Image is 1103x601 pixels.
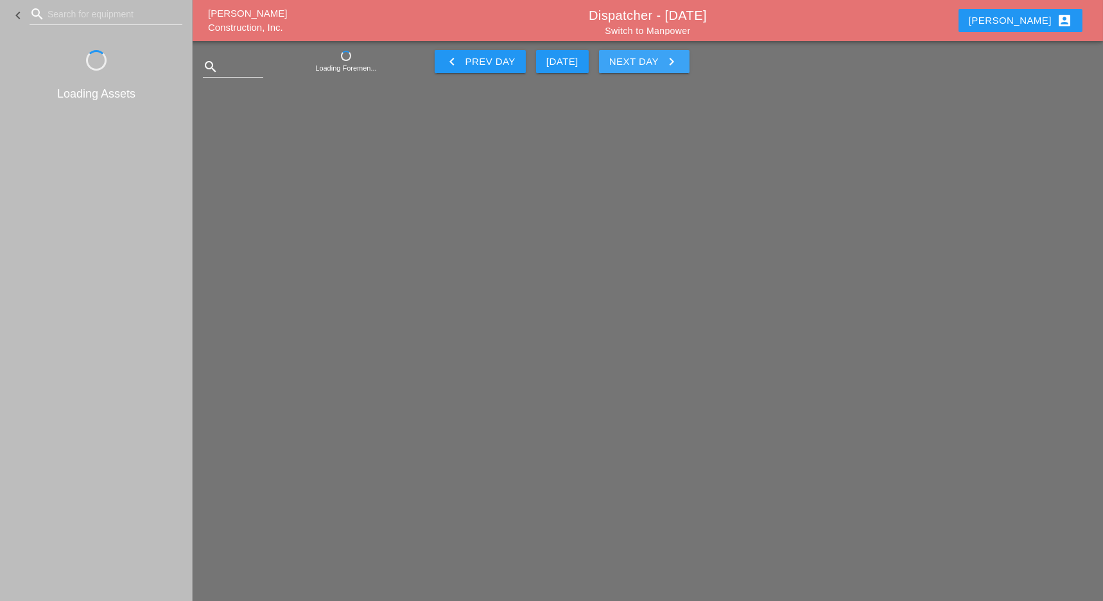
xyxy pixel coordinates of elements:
[435,50,526,73] button: Prev Day
[208,8,287,33] a: [PERSON_NAME] Construction, Inc.
[664,54,679,69] i: keyboard_arrow_right
[1057,13,1072,28] i: account_box
[10,85,182,103] div: Loading Assets
[203,59,218,74] i: search
[546,55,578,69] div: [DATE]
[959,9,1082,32] button: [PERSON_NAME]
[10,8,26,23] i: keyboard_arrow_left
[609,54,679,69] div: Next Day
[445,54,460,69] i: keyboard_arrow_left
[536,50,589,73] button: [DATE]
[969,13,1072,28] div: [PERSON_NAME]
[48,4,164,24] input: Search for equipment
[445,54,516,69] div: Prev Day
[30,6,45,22] i: search
[605,26,690,36] a: Switch to Manpower
[599,50,690,73] button: Next Day
[279,63,414,74] div: Loading Foremen...
[589,8,707,22] a: Dispatcher - [DATE]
